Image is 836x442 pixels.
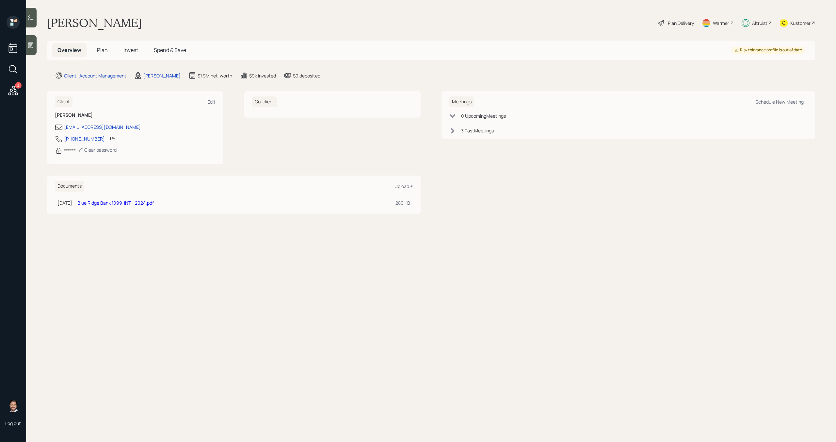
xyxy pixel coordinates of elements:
[110,135,118,142] div: PST
[198,72,232,79] div: $1.9M net-worth
[15,82,22,89] div: 2
[461,112,506,119] div: 0 Upcoming Meeting s
[735,47,802,53] div: Risk tolerance profile is out of date
[252,96,277,107] h6: Co-client
[64,124,141,130] div: [EMAIL_ADDRESS][DOMAIN_NAME]
[143,72,181,79] div: [PERSON_NAME]
[755,99,807,105] div: Schedule New Meeting +
[752,20,767,26] div: Altruist
[123,46,138,54] span: Invest
[713,20,729,26] div: Warmer
[77,200,154,206] a: Blue Ridge Bank 1099-INT - 2024.pdf
[5,420,21,426] div: Log out
[207,99,216,105] div: Edit
[57,199,72,206] div: [DATE]
[55,96,72,107] h6: Client
[790,20,811,26] div: Kustomer
[668,20,694,26] div: Plan Delivery
[249,72,276,79] div: $9k invested
[64,72,126,79] div: Client · Account Management
[47,16,142,30] h1: [PERSON_NAME]
[7,399,20,412] img: michael-russo-headshot.png
[395,199,410,206] div: 280 KB
[97,46,108,54] span: Plan
[394,183,413,189] div: Upload +
[55,181,84,192] h6: Documents
[154,46,186,54] span: Spend & Save
[78,147,117,153] div: Clear password
[64,135,105,142] div: [PHONE_NUMBER]
[461,127,494,134] div: 3 Past Meeting s
[55,112,216,118] h6: [PERSON_NAME]
[293,72,320,79] div: $0 deposited
[57,46,81,54] span: Overview
[449,96,474,107] h6: Meetings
